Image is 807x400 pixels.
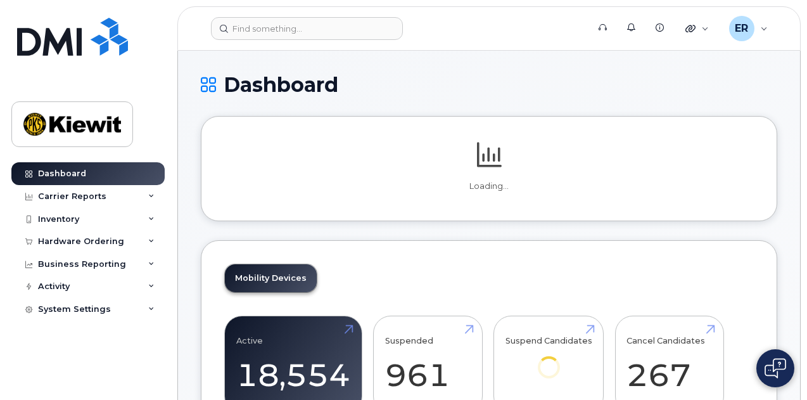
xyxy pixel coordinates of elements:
[224,181,754,192] p: Loading...
[225,264,317,292] a: Mobility Devices
[765,358,786,378] img: Open chat
[201,74,777,96] h1: Dashboard
[505,323,592,396] a: Suspend Candidates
